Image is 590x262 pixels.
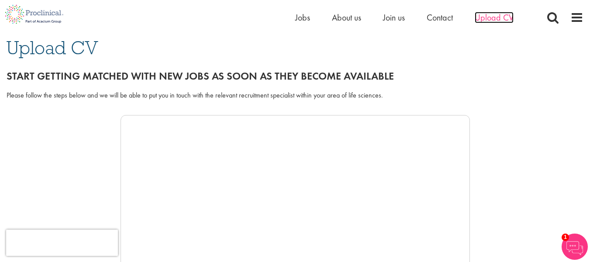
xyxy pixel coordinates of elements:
img: Chatbot [562,234,588,260]
iframe: reCAPTCHA [6,230,118,256]
span: 1 [562,234,569,241]
a: Upload CV [475,12,514,23]
div: Please follow the steps below and we will be able to put you in touch with the relevant recruitme... [7,91,583,101]
a: Join us [383,12,405,23]
a: Jobs [295,12,310,23]
span: Upload CV [7,36,98,59]
a: Contact [427,12,453,23]
h2: Start getting matched with new jobs as soon as they become available [7,70,583,82]
a: About us [332,12,361,23]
